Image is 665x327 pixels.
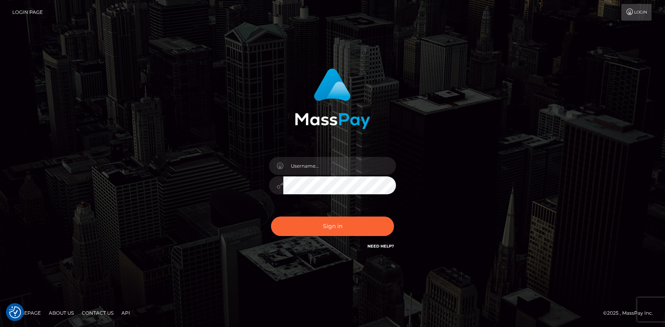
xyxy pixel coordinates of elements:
a: API [118,307,133,319]
div: © 2025 , MassPay Inc. [603,309,659,317]
a: Login Page [12,4,43,21]
img: MassPay Login [295,68,370,129]
button: Consent Preferences [9,306,21,318]
a: Login [621,4,652,21]
a: Homepage [9,307,44,319]
a: Need Help? [367,244,394,249]
img: Revisit consent button [9,306,21,318]
button: Sign in [271,217,394,236]
a: About Us [46,307,77,319]
input: Username... [283,157,396,175]
a: Contact Us [79,307,117,319]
